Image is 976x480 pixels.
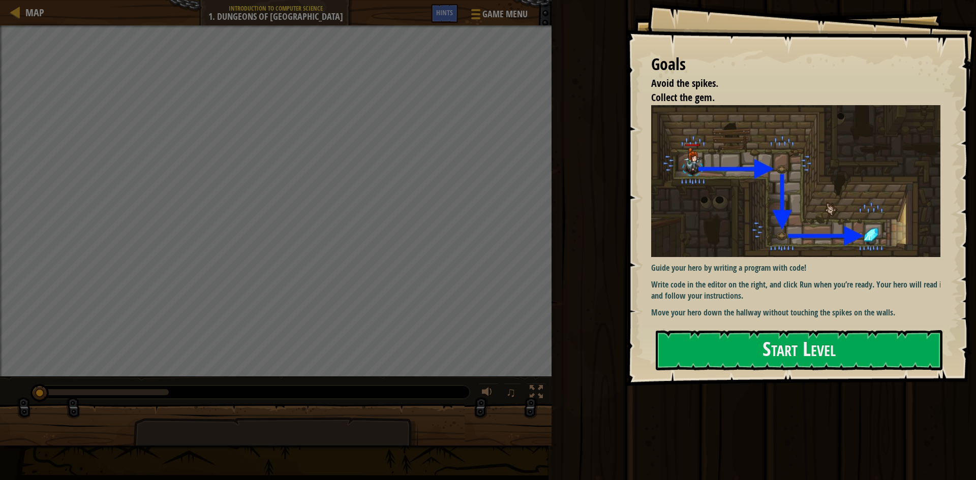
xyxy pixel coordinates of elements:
img: Dungeons of kithgard [651,105,948,257]
p: Move your hero down the hallway without touching the spikes on the walls. [651,307,948,318]
div: Goals [651,53,940,76]
p: Write code in the editor on the right, and click Run when you’re ready. Your hero will read it an... [651,279,948,302]
li: Avoid the spikes. [638,76,938,91]
span: Collect the gem. [651,90,715,104]
span: ♫ [506,385,516,400]
span: Avoid the spikes. [651,76,718,90]
button: ♫ [504,383,521,404]
button: Game Menu [463,4,534,28]
li: Collect the gem. [638,90,938,105]
button: Adjust volume [478,383,499,404]
button: Toggle fullscreen [526,383,546,404]
button: Start Level [656,330,942,370]
span: Game Menu [482,8,528,21]
p: Guide your hero by writing a program with code! [651,262,948,274]
a: Map [20,6,44,19]
span: Map [25,6,44,19]
span: Hints [436,8,453,17]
